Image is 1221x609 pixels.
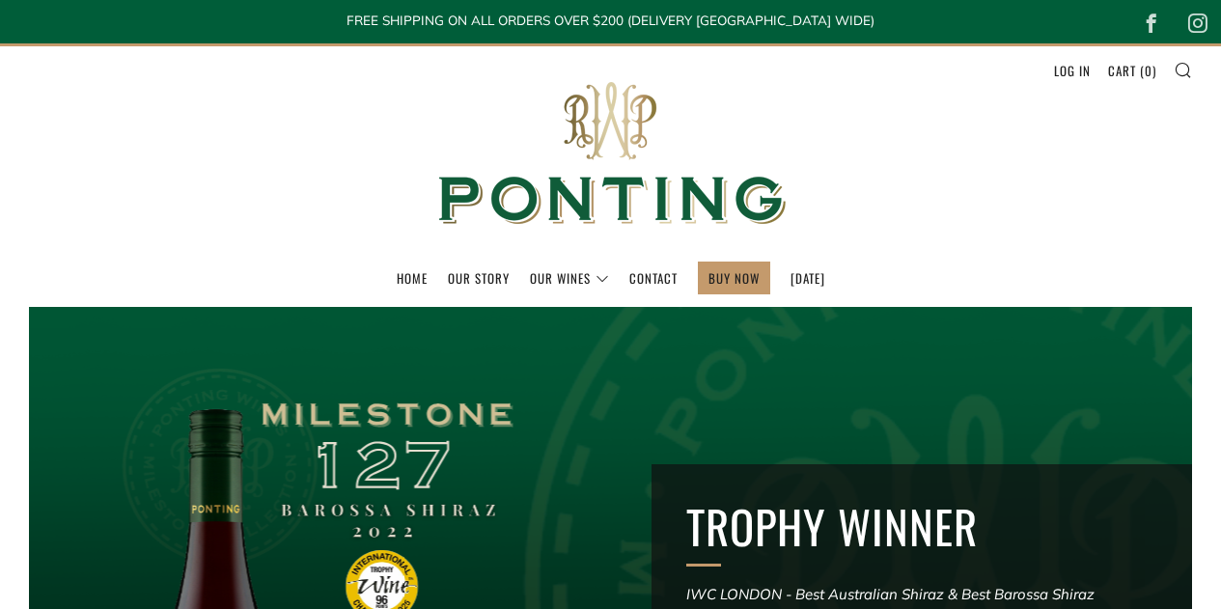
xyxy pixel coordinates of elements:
a: Our Story [448,263,510,293]
a: BUY NOW [708,263,760,293]
a: Cart (0) [1108,55,1156,86]
a: [DATE] [791,263,825,293]
h2: TROPHY WINNER [686,499,1157,555]
a: Log in [1054,55,1091,86]
img: Ponting Wines [418,46,804,262]
a: Our Wines [530,263,609,293]
a: Contact [629,263,678,293]
span: 0 [1145,61,1152,80]
a: Home [397,263,428,293]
